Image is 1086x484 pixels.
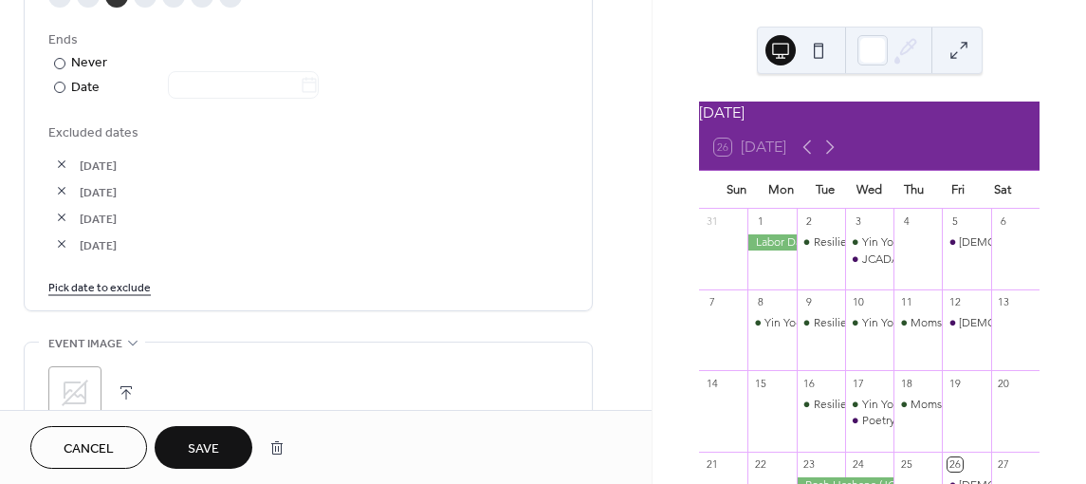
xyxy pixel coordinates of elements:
div: 20 [997,376,1011,390]
div: 4 [899,214,913,229]
div: Yin Yoga Group for Survivors of IPV [845,315,893,331]
div: Poetry Workshop [862,413,949,429]
div: JCADA Ambassadors Cohort Dalet [845,251,893,268]
div: Resilience Building Group for Survivors of IPV [797,234,845,251]
div: Mon [759,171,803,209]
div: Resilience Building Group for Survivors of IPV [797,397,845,413]
div: 24 [851,457,865,472]
div: 22 [753,457,767,472]
div: 18 [899,376,913,390]
div: 31 [705,214,719,229]
div: Resilience Building Group for Survivors of IPV [797,315,845,331]
div: LGBTQIA+ Survivors of IPV Workshop [942,315,990,331]
span: Excluded dates [48,123,568,143]
div: 21 [705,457,719,472]
div: Thu [892,171,936,209]
span: [DATE] [80,209,568,229]
div: 8 [753,295,767,309]
div: 10 [851,295,865,309]
span: Save [188,439,219,459]
span: [DATE] [80,182,568,202]
div: Yin Yoga Group for Survivors of IPV [845,234,893,251]
div: Fri [936,171,981,209]
div: 23 [802,457,817,472]
div: 11 [899,295,913,309]
div: Sat [980,171,1024,209]
div: JCADA Ambassadors [PERSON_NAME] [862,251,1060,268]
div: Yin Yoga Group for Survivors of IPV [862,315,1040,331]
div: Resilience Building Group for Survivors of IPV [814,315,1045,331]
div: Never [71,53,108,73]
div: 12 [948,295,962,309]
div: Wed [847,171,892,209]
div: 26 [948,457,962,472]
div: Resilience Building Group for Survivors of IPV [814,234,1045,251]
button: Save [155,426,252,469]
div: Yin Yoga Group for Survivors of IPV [862,234,1040,251]
div: Sun [714,171,759,209]
div: Date [71,77,319,99]
div: Moms dealing with IPV Workshop [911,315,1079,331]
div: [DATE] [699,102,1040,124]
span: [DATE] [80,235,568,255]
span: [DATE] [80,156,568,176]
div: Tue [802,171,847,209]
div: Resilience Building Group for Survivors of IPV [814,397,1045,413]
div: Moms dealing with IPV Workshop [893,397,942,413]
div: Moms dealing with IPV Workshop [893,315,942,331]
div: 7 [705,295,719,309]
span: Event image [48,334,122,354]
div: 2 [802,214,817,229]
div: 15 [753,376,767,390]
div: Poetry Workshop [845,413,893,429]
div: Yin Yoga Group for Survivors of IPV [862,397,1040,413]
span: Pick date to exclude [48,278,151,298]
div: 9 [802,295,817,309]
div: LGBTQIA+ Survivors of IPV Workshop [942,234,990,251]
div: 14 [705,376,719,390]
div: 1 [753,214,767,229]
div: Yin Yoga Group for Survivors of IPV [764,315,942,331]
button: Cancel [30,426,147,469]
div: 3 [851,214,865,229]
div: Labor Day (JCADA Closed) [747,234,796,251]
div: 6 [997,214,1011,229]
div: 5 [948,214,962,229]
div: 17 [851,376,865,390]
div: 13 [997,295,1011,309]
div: 19 [948,376,962,390]
div: Moms dealing with IPV Workshop [911,397,1079,413]
div: Yin Yoga Group for Survivors of IPV [747,315,796,331]
div: 16 [802,376,817,390]
span: Cancel [64,439,114,459]
div: 25 [899,457,913,472]
div: Yin Yoga Group for Survivors of IPV [845,397,893,413]
div: 27 [997,457,1011,472]
div: ; [48,366,101,419]
div: Ends [48,30,564,50]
